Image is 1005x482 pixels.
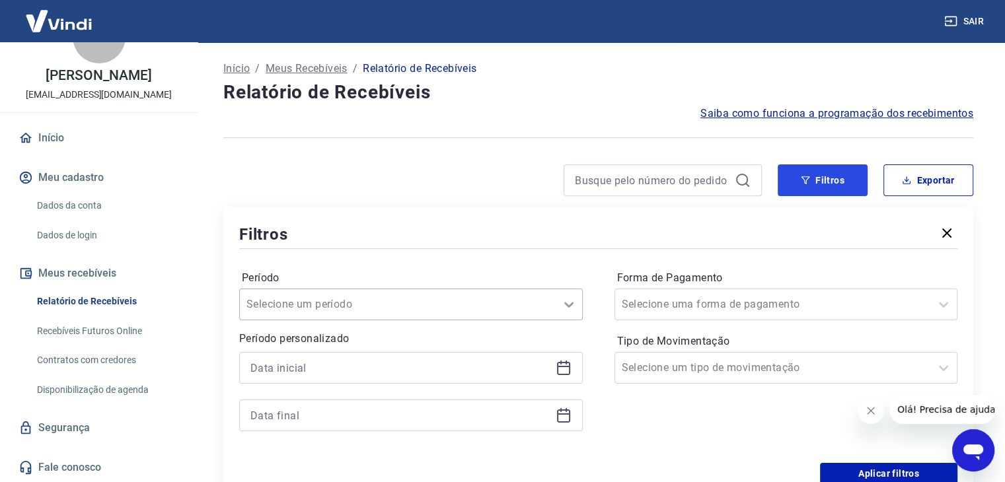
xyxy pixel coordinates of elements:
span: Olá! Precisa de ajuda? [8,9,111,20]
a: Dados de login [32,222,182,249]
iframe: Mensagem da empresa [889,395,994,424]
a: Dados da conta [32,192,182,219]
img: Vindi [16,1,102,41]
label: Período [242,270,580,286]
button: Filtros [778,164,868,196]
p: / [255,61,260,77]
button: Meus recebíveis [16,259,182,288]
label: Forma de Pagamento [617,270,955,286]
button: Sair [942,9,989,34]
label: Tipo de Movimentação [617,333,955,349]
input: Data final [250,405,550,425]
button: Exportar [883,164,973,196]
iframe: Fechar mensagem [858,397,884,424]
a: Fale conosco [16,453,182,482]
button: Meu cadastro [16,163,182,192]
input: Busque pelo número do pedido [575,170,729,190]
a: Início [223,61,250,77]
iframe: Botão para abrir a janela de mensagens [952,429,994,471]
a: Saiba como funciona a programação dos recebimentos [700,106,973,121]
a: Contratos com credores [32,347,182,374]
h5: Filtros [239,224,288,245]
p: [EMAIL_ADDRESS][DOMAIN_NAME] [26,88,172,102]
a: Início [16,123,182,153]
a: Relatório de Recebíveis [32,288,182,315]
input: Data inicial [250,358,550,378]
p: [PERSON_NAME] [46,69,151,83]
a: Segurança [16,413,182,442]
p: Período personalizado [239,331,583,347]
p: Relatório de Recebíveis [363,61,476,77]
a: Recebíveis Futuros Online [32,318,182,345]
a: Disponibilização de agenda [32,376,182,403]
a: Meus Recebíveis [266,61,348,77]
h4: Relatório de Recebíveis [223,79,973,106]
p: / [353,61,357,77]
